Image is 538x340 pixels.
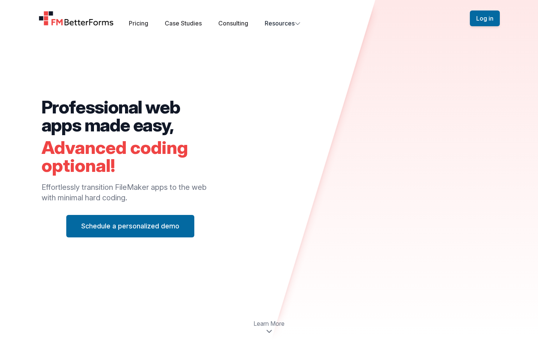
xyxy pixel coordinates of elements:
a: Pricing [129,19,148,27]
a: Consulting [218,19,248,27]
button: Resources [265,19,301,28]
button: Log in [470,10,500,26]
a: Case Studies [165,19,202,27]
span: Learn More [253,319,285,328]
p: Effortlessly transition FileMaker apps to the web with minimal hard coding. [42,182,219,203]
h2: Advanced coding optional! [42,139,219,174]
button: Schedule a personalized demo [66,215,194,237]
h2: Professional web apps made easy, [42,98,219,134]
a: Home [39,11,114,26]
nav: Global [30,9,509,28]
